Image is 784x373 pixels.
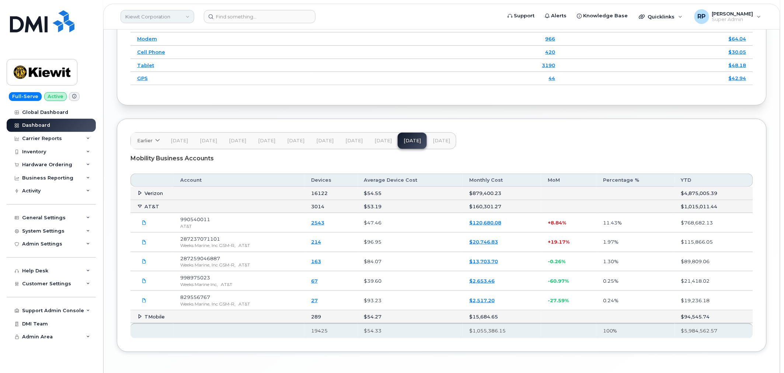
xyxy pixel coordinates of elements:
[238,301,250,307] span: AT&T
[675,252,753,272] td: $89,809.06
[675,213,753,233] td: $768,682.13
[358,271,463,291] td: $39.60
[180,216,210,222] span: 990540011
[675,310,753,324] td: $94,545.74
[304,174,358,187] th: Devices
[171,138,188,144] span: [DATE]
[469,220,501,226] a: $120,680.08
[137,62,154,68] a: Tablet
[358,323,463,338] th: $54.33
[358,174,463,187] th: Average Device Cost
[463,174,541,187] th: Monthly Cost
[712,11,753,17] span: [PERSON_NAME]
[675,271,753,291] td: $21,418.02
[358,213,463,233] td: $47.46
[130,149,753,168] div: Mobility Business Accounts
[675,291,753,310] td: $19,236.18
[551,220,566,226] span: 8.84%
[204,10,316,23] input: Find something...
[675,187,753,200] td: $4,875,005.39
[514,12,535,20] span: Support
[358,291,463,310] td: $93.23
[238,262,250,268] span: AT&T
[541,174,596,187] th: MoM
[137,49,165,55] a: Cell Phone
[137,255,151,268] a: Kiewit.287259046887_20250702_F.pdf
[131,133,165,149] a: Earlier
[469,239,498,245] a: $20,746.83
[137,36,157,42] a: Modem
[729,62,746,68] a: $48.18
[752,341,778,367] iframe: Messenger Launcher
[180,236,220,242] span: 287237071101
[583,12,628,20] span: Knowledge Base
[596,252,675,272] td: 1.30%
[551,239,569,245] span: 19.17%
[180,262,236,268] span: Weeks Marine, Inc GSM-R,
[180,294,210,300] span: 829556767
[712,17,753,22] span: Super Admin
[698,12,706,21] span: RP
[180,255,220,261] span: 287259046887
[689,9,766,24] div: Ryan Partack
[200,138,217,144] span: [DATE]
[596,174,675,187] th: Percentage %
[358,187,463,200] td: $54.55
[648,14,675,20] span: Quicklinks
[137,75,148,81] a: GPS
[551,12,567,20] span: Alerts
[311,239,321,245] a: 214
[542,62,555,68] a: 3190
[729,49,746,55] a: $30.05
[596,233,675,252] td: 1.97%
[572,8,633,23] a: Knowledge Base
[304,200,358,213] td: 3014
[137,137,153,144] span: Earlier
[463,200,541,213] td: $160,301.27
[304,310,358,324] td: 289
[596,213,675,233] td: 11.43%
[287,138,304,144] span: [DATE]
[463,323,541,338] th: $1,055,386.15
[345,138,363,144] span: [DATE]
[311,297,318,303] a: 27
[548,239,551,245] span: +
[675,200,753,213] td: $1,015,011.44
[548,258,565,264] span: -0.26%
[221,282,232,287] span: AT&T
[469,297,495,303] a: $2,517.20
[549,75,555,81] a: 44
[675,174,753,187] th: YTD
[358,233,463,252] td: $96.95
[311,278,318,284] a: 67
[174,174,304,187] th: Account
[729,75,746,81] a: $42.94
[180,282,218,287] span: Weeks Marine Inc,
[374,138,392,144] span: [DATE]
[238,243,250,248] span: AT&T
[180,301,236,307] span: Weeks Marine, Inc GSM-R,
[311,220,324,226] a: 2543
[433,138,450,144] span: [DATE]
[144,190,163,196] span: Verizon
[144,314,165,320] span: TMobile
[304,323,358,338] th: 19425
[137,275,151,287] a: Kiewit.998975023_20250708_F.pdf
[596,323,675,338] th: 100%
[729,36,746,42] a: $64.04
[675,323,753,338] th: $5,984,562.57
[596,271,675,291] td: 0.25%
[258,138,275,144] span: [DATE]
[180,275,210,280] span: 998975023
[316,138,334,144] span: [DATE]
[304,187,358,200] td: 16122
[546,36,555,42] a: 966
[121,10,194,23] a: Kiewit Corporation
[634,9,688,24] div: Quicklinks
[311,258,321,264] a: 163
[180,243,236,248] span: Weeks Marine, Inc GSM-R,
[675,233,753,252] td: $115,866.05
[137,236,151,248] a: Kiewit.287237071101_20250702_F.pdf
[137,216,151,229] a: Kiewit.990540011_20250727_F.pdf
[180,223,192,229] span: AT&T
